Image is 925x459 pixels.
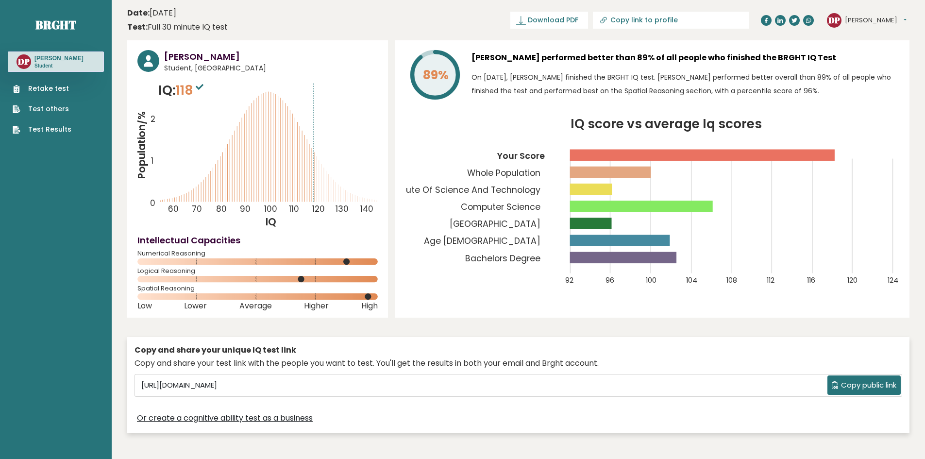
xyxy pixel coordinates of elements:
span: Higher [304,304,329,308]
b: Test: [127,21,148,33]
b: Date: [127,7,150,18]
span: Copy public link [841,380,896,391]
tspan: 90 [240,203,251,215]
tspan: 80 [216,203,227,215]
tspan: 70 [192,203,202,215]
time: [DATE] [127,7,176,19]
tspan: 110 [289,203,299,215]
span: Low [137,304,152,308]
tspan: Whole Population [467,167,540,179]
span: Lower [184,304,207,308]
span: Logical Reasoning [137,269,378,273]
tspan: IQ [266,215,277,229]
tspan: [GEOGRAPHIC_DATA] [450,219,540,230]
text: DP [828,14,840,25]
tspan: Age [DEMOGRAPHIC_DATA] [424,236,540,247]
a: Test Results [13,124,71,135]
h3: [PERSON_NAME] [164,50,378,63]
h3: [PERSON_NAME] performed better than 89% of all people who finished the BRGHT IQ Test [471,50,899,66]
tspan: 100 [646,275,656,285]
a: Download PDF [510,12,588,29]
tspan: 100 [264,203,277,215]
tspan: 124 [888,275,899,285]
span: Student, [GEOGRAPHIC_DATA] [164,63,378,73]
tspan: 120 [848,275,858,285]
div: Copy and share your test link with the people you want to test. You'll get the results in both yo... [135,357,902,369]
button: [PERSON_NAME] [845,16,907,25]
span: Download PDF [528,15,578,25]
button: Copy public link [827,375,901,395]
p: On [DATE], [PERSON_NAME] finished the BRGHT IQ test. [PERSON_NAME] performed better overall than ... [471,70,899,98]
a: Brght [35,17,76,33]
span: Spatial Reasoning [137,287,378,290]
tspan: Bachelors Degree [465,253,540,264]
tspan: 96 [605,275,614,285]
div: Full 30 minute IQ test [127,21,228,33]
tspan: 89% [423,67,449,84]
tspan: Population/% [135,111,149,179]
tspan: 116 [807,275,816,285]
tspan: Your Score [497,150,545,162]
tspan: 112 [767,275,775,285]
tspan: 140 [360,203,373,215]
tspan: 130 [336,203,349,215]
span: High [361,304,378,308]
h3: [PERSON_NAME] [34,54,84,62]
tspan: 120 [312,203,325,215]
tspan: 2 [151,114,155,125]
tspan: 108 [727,275,738,285]
p: IQ: [158,81,206,100]
tspan: IQ score vs average Iq scores [571,115,762,133]
a: Test others [13,104,71,114]
a: Retake test [13,84,71,94]
h4: Intellectual Capacities [137,234,378,247]
a: Or create a cognitive ability test as a business [137,412,313,424]
span: 118 [176,81,206,99]
tspan: 0 [150,197,155,209]
span: Average [239,304,272,308]
p: Student [34,63,84,69]
tspan: 104 [686,275,697,285]
tspan: 1 [151,155,153,167]
tspan: Computer Science [461,201,540,213]
tspan: 92 [565,275,573,285]
tspan: 60 [168,203,179,215]
span: Numerical Reasoning [137,252,378,255]
div: Copy and share your unique IQ test link [135,344,902,356]
text: DP [18,56,30,67]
